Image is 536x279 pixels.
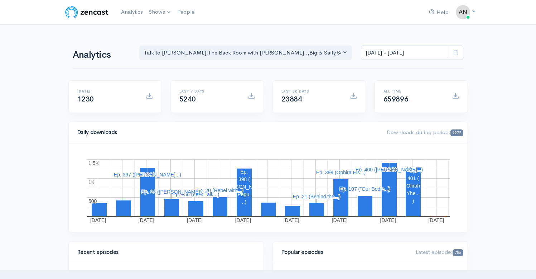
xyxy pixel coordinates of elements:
[179,89,239,93] h6: Last 7 days
[383,95,409,104] span: 659896
[332,217,347,223] text: [DATE]
[179,95,196,104] span: 5240
[450,129,463,136] span: 9972
[242,199,246,205] text: ..)
[235,217,251,223] text: [DATE]
[355,167,422,172] text: Ep. 400 ([PERSON_NAME]...)
[383,89,443,93] h6: All time
[428,217,444,223] text: [DATE]
[316,170,366,175] text: Ep. 399 (Ophira Eis...)
[281,249,407,255] h4: Popular episodes
[187,217,202,223] text: [DATE]
[141,189,202,195] text: Ep. 23 ([PERSON_NAME])
[456,5,470,19] img: ...
[172,191,219,197] text: Ep. 106 (Let's Talk...)
[339,186,390,192] text: Ep. 107 ("Our Bodie...)
[88,198,97,204] text: 500
[174,4,197,20] a: People
[426,5,452,20] a: Help
[281,95,302,104] span: 23884
[77,89,137,93] h6: [DATE]
[64,5,110,19] img: ZenCast Logo
[412,198,414,204] text: )
[293,194,340,199] text: Ep. 21 (Behind the...)
[380,217,396,223] text: [DATE]
[387,129,463,136] span: Downloads during period:
[118,4,146,20] a: Analytics
[114,172,181,178] text: Ep. 397 ([PERSON_NAME]...)
[144,49,342,57] div: Talk to [PERSON_NAME] , The Back Room with [PERSON_NAME].. , Big & Salty , Serial Tales - [PERSON...
[77,95,94,104] span: 1230
[416,249,463,255] span: Latest episode:
[361,46,449,60] input: analytics date range selector
[77,249,251,255] h4: Recent episodes
[139,46,353,60] button: Talk to Allison, The Back Room with Andy O..., Big & Salty, Serial Tales - Joan Julie..., The Cam...
[240,169,248,175] text: Ep.
[77,129,378,136] h4: Daily downloads
[283,217,299,223] text: [DATE]
[281,89,341,93] h6: Last 30 days
[196,188,243,193] text: Ep. 20 (Rebel with...)
[88,179,95,185] text: 1K
[223,184,265,190] text: [PERSON_NAME]
[73,50,131,60] h1: Analytics
[138,217,154,223] text: [DATE]
[90,217,106,223] text: [DATE]
[453,249,463,256] span: 786
[88,160,99,166] text: 1.5K
[512,255,529,272] iframe: gist-messenger-bubble-iframe
[77,152,459,224] svg: A chart.
[146,4,174,20] a: Shows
